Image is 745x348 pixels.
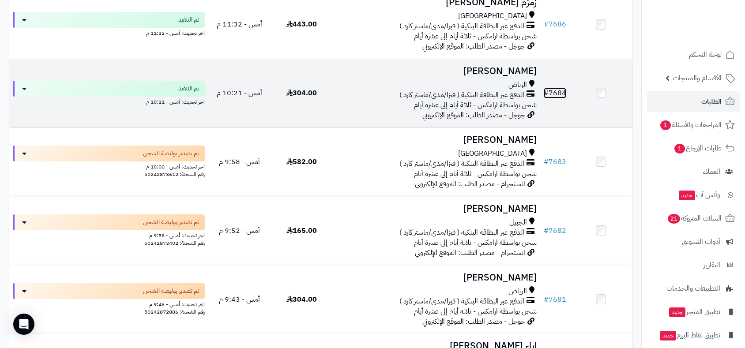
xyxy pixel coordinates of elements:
span: جوجل - مصدر الطلب: الموقع الإلكتروني [422,110,525,120]
a: المراجعات والأسئلة1 [647,114,740,135]
span: شحن بواسطة ارامكس - ثلاثة أيام إلى عشرة أيام [414,237,537,248]
span: تم تصدير بوليصة الشحن [143,149,199,158]
img: logo-2.png [685,7,737,25]
span: تم التنفيذ [178,15,199,24]
span: جديد [660,331,676,341]
a: التقارير [647,254,740,276]
span: # [544,88,549,98]
span: تم التنفيذ [178,84,199,93]
a: لوحة التحكم [647,44,740,65]
span: انستجرام - مصدر الطلب: الموقع الإلكتروني [415,247,525,258]
a: التطبيقات والخدمات [647,278,740,299]
span: 582.00 [286,157,317,167]
span: جديد [669,307,685,317]
span: الجبيل [509,217,527,228]
a: السلات المتروكة21 [647,208,740,229]
a: وآتس آبجديد [647,184,740,206]
span: # [544,294,549,305]
h3: [PERSON_NAME] [336,66,537,76]
span: شحن بواسطة ارامكس - ثلاثة أيام إلى عشرة أيام [414,31,537,41]
span: تطبيق المتجر [668,306,720,318]
span: التطبيقات والخدمات [666,282,720,295]
a: #7686 [544,19,566,30]
div: اخر تحديث: أمس - 9:58 م [13,230,205,239]
span: [GEOGRAPHIC_DATA] [458,149,527,159]
span: جوجل - مصدر الطلب: الموقع الإلكتروني [422,41,525,52]
span: # [544,19,549,30]
a: تطبيق المتجرجديد [647,301,740,322]
span: # [544,157,549,167]
span: 1 [660,120,671,130]
span: المراجعات والأسئلة [659,119,722,131]
span: تطبيق نقاط البيع [659,329,720,341]
span: لوحة التحكم [689,49,722,61]
span: جديد [679,191,695,200]
span: الدفع عبر البطاقة البنكية ( فيزا/مدى/ماستر كارد ) [399,228,524,238]
a: #7682 [544,225,566,236]
span: السلات المتروكة [667,212,722,225]
h3: [PERSON_NAME] [336,273,537,283]
span: الدفع عبر البطاقة البنكية ( فيزا/مدى/ماستر كارد ) [399,159,524,169]
span: أدوات التسويق [682,236,720,248]
div: اخر تحديث: أمس - 9:46 م [13,299,205,308]
span: # [544,225,549,236]
span: التقارير [704,259,720,271]
span: 443.00 [286,19,317,30]
span: الدفع عبر البطاقة البنكية ( فيزا/مدى/ماستر كارد ) [399,90,524,100]
span: 21 [667,213,680,224]
span: الرياض [508,286,527,296]
a: طلبات الإرجاع1 [647,138,740,159]
div: Open Intercom Messenger [13,314,34,335]
span: الطلبات [701,95,722,108]
span: أمس - 11:32 م [217,19,262,30]
a: #7684 [544,88,566,98]
span: شحن بواسطة ارامكس - ثلاثة أيام إلى عشرة أيام [414,306,537,317]
span: 165.00 [286,225,317,236]
span: أمس - 9:43 م [219,294,260,305]
span: أمس - 9:52 م [219,225,260,236]
a: #7681 [544,294,566,305]
span: الرياض [508,80,527,90]
span: أمس - 10:21 م [217,88,262,98]
span: انستجرام - مصدر الطلب: الموقع الإلكتروني [415,179,525,189]
div: اخر تحديث: أمس - 10:21 م [13,97,205,106]
h3: [PERSON_NAME] [336,135,537,145]
span: العملاء [703,165,720,178]
span: تم تصدير بوليصة الشحن [143,218,199,227]
span: 304.00 [286,294,317,305]
span: 1 [674,143,685,153]
span: [GEOGRAPHIC_DATA] [458,11,527,21]
a: الطلبات [647,91,740,112]
span: رقم الشحنة: 50242872886 [144,308,205,316]
span: رقم الشحنة: 50242873612 [144,170,205,178]
span: شحن بواسطة ارامكس - ثلاثة أيام إلى عشرة أيام [414,168,537,179]
span: طلبات الإرجاع [674,142,722,154]
a: تطبيق نقاط البيعجديد [647,325,740,346]
a: #7683 [544,157,566,167]
div: اخر تحديث: أمس - 11:32 م [13,28,205,37]
span: 304.00 [286,88,317,98]
div: اخر تحديث: أمس - 10:00 م [13,161,205,171]
span: أمس - 9:58 م [219,157,260,167]
span: الدفع عبر البطاقة البنكية ( فيزا/مدى/ماستر كارد ) [399,21,524,31]
h3: [PERSON_NAME] [336,204,537,214]
span: تم تصدير بوليصة الشحن [143,287,199,296]
span: الأقسام والمنتجات [673,72,722,84]
span: وآتس آب [678,189,720,201]
span: الدفع عبر البطاقة البنكية ( فيزا/مدى/ماستر كارد ) [399,296,524,307]
span: جوجل - مصدر الطلب: الموقع الإلكتروني [422,316,525,327]
a: العملاء [647,161,740,182]
a: أدوات التسويق [647,231,740,252]
span: شحن بواسطة ارامكس - ثلاثة أيام إلى عشرة أيام [414,100,537,110]
span: رقم الشحنة: 50242873402 [144,239,205,247]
